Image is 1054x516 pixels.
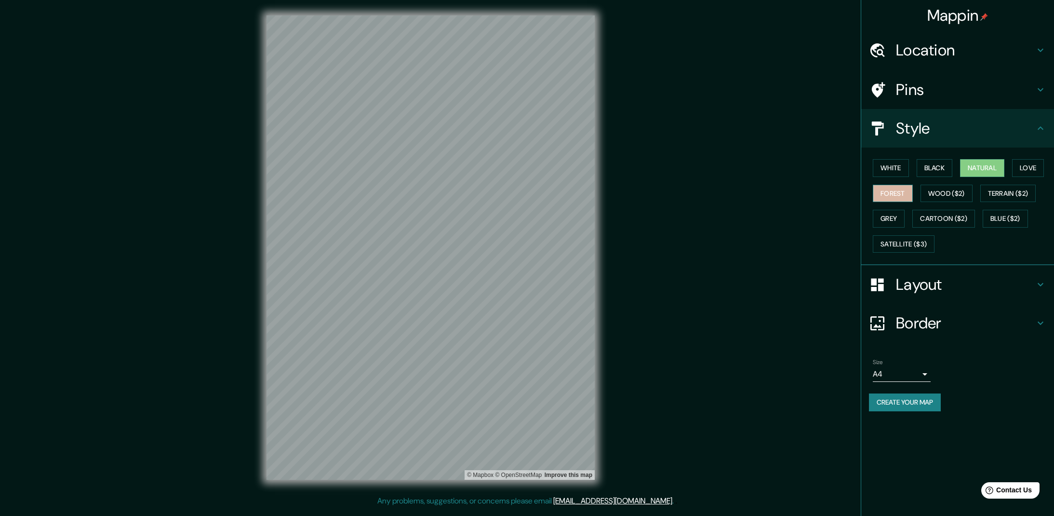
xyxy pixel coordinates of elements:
a: [EMAIL_ADDRESS][DOMAIN_NAME] [553,496,672,506]
div: . [675,495,677,507]
div: Location [861,31,1054,69]
h4: Style [896,119,1035,138]
button: Blue ($2) [983,210,1028,228]
h4: Layout [896,275,1035,294]
button: Create your map [869,394,941,411]
button: Black [917,159,953,177]
div: . [674,495,675,507]
button: Wood ($2) [921,185,973,203]
h4: Mappin [927,6,988,25]
button: Cartoon ($2) [912,210,975,228]
div: Layout [861,265,1054,304]
h4: Pins [896,80,1035,99]
button: Natural [960,159,1004,177]
button: White [873,159,909,177]
iframe: Help widget launcher [968,478,1043,505]
div: Style [861,109,1054,148]
h4: Location [896,41,1035,60]
a: Mapbox [467,472,494,478]
button: Forest [873,185,913,203]
button: Satellite ($3) [873,235,934,253]
h4: Border [896,313,1035,333]
div: Pins [861,70,1054,109]
label: Size [873,358,883,367]
div: A4 [873,367,931,382]
button: Grey [873,210,905,228]
p: Any problems, suggestions, or concerns please email . [377,495,674,507]
img: pin-icon.png [980,13,988,21]
canvas: Map [267,15,595,480]
button: Love [1012,159,1044,177]
a: Map feedback [545,472,592,478]
a: OpenStreetMap [495,472,542,478]
button: Terrain ($2) [980,185,1036,203]
div: Border [861,304,1054,342]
